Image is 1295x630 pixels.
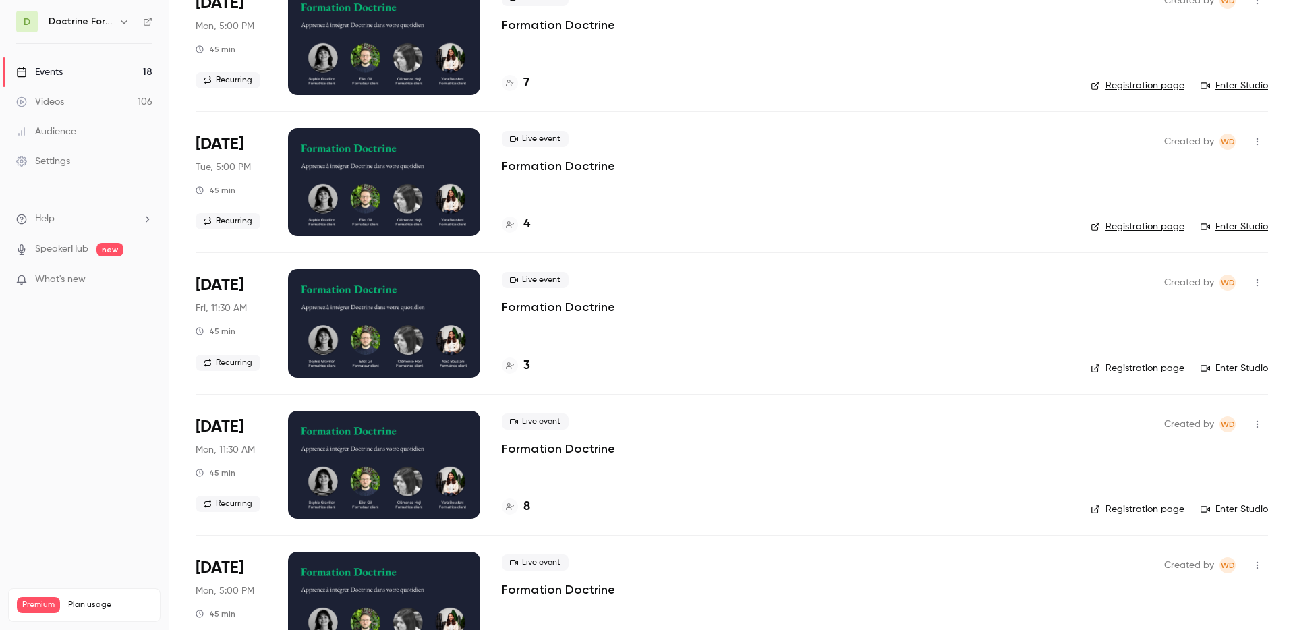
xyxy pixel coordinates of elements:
[523,215,530,233] h4: 4
[196,161,251,174] span: Tue, 5:00 PM
[1221,134,1235,150] span: WD
[196,128,266,236] div: Oct 7 Tue, 5:00 PM (Europe/Paris)
[196,185,235,196] div: 45 min
[502,74,529,92] a: 7
[196,608,235,619] div: 45 min
[1164,416,1214,432] span: Created by
[502,498,530,516] a: 8
[502,581,615,598] a: Formation Doctrine
[1219,416,1236,432] span: Webinar Doctrine
[24,15,30,29] span: D
[196,467,235,478] div: 45 min
[1221,416,1235,432] span: WD
[1201,503,1268,516] a: Enter Studio
[502,440,615,457] a: Formation Doctrine
[196,557,243,579] span: [DATE]
[196,496,260,512] span: Recurring
[1164,557,1214,573] span: Created by
[96,243,123,256] span: new
[16,212,152,226] li: help-dropdown-opener
[1164,134,1214,150] span: Created by
[1221,275,1235,291] span: WD
[196,20,254,33] span: Mon, 5:00 PM
[1221,557,1235,573] span: WD
[502,299,615,315] a: Formation Doctrine
[1201,79,1268,92] a: Enter Studio
[1219,134,1236,150] span: Webinar Doctrine
[502,131,569,147] span: Live event
[523,357,530,375] h4: 3
[1164,275,1214,291] span: Created by
[196,72,260,88] span: Recurring
[1091,362,1184,375] a: Registration page
[502,357,530,375] a: 3
[17,597,60,613] span: Premium
[196,584,254,598] span: Mon, 5:00 PM
[502,158,615,174] a: Formation Doctrine
[68,600,152,610] span: Plan usage
[523,498,530,516] h4: 8
[196,443,255,457] span: Mon, 11:30 AM
[1201,362,1268,375] a: Enter Studio
[1091,79,1184,92] a: Registration page
[502,272,569,288] span: Live event
[35,242,88,256] a: SpeakerHub
[196,213,260,229] span: Recurring
[502,215,530,233] a: 4
[502,17,615,33] a: Formation Doctrine
[196,326,235,337] div: 45 min
[196,411,266,519] div: Oct 13 Mon, 11:30 AM (Europe/Paris)
[196,302,247,315] span: Fri, 11:30 AM
[1201,220,1268,233] a: Enter Studio
[49,15,113,28] h6: Doctrine Formation Avocats
[502,554,569,571] span: Live event
[196,134,243,155] span: [DATE]
[196,275,243,296] span: [DATE]
[196,355,260,371] span: Recurring
[136,274,152,286] iframe: Noticeable Trigger
[1219,557,1236,573] span: Webinar Doctrine
[1091,220,1184,233] a: Registration page
[35,273,86,287] span: What's new
[16,95,64,109] div: Videos
[16,125,76,138] div: Audience
[35,212,55,226] span: Help
[196,269,266,377] div: Oct 10 Fri, 11:30 AM (Europe/Paris)
[502,413,569,430] span: Live event
[196,416,243,438] span: [DATE]
[16,65,63,79] div: Events
[1091,503,1184,516] a: Registration page
[1219,275,1236,291] span: Webinar Doctrine
[16,154,70,168] div: Settings
[523,74,529,92] h4: 7
[196,44,235,55] div: 45 min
